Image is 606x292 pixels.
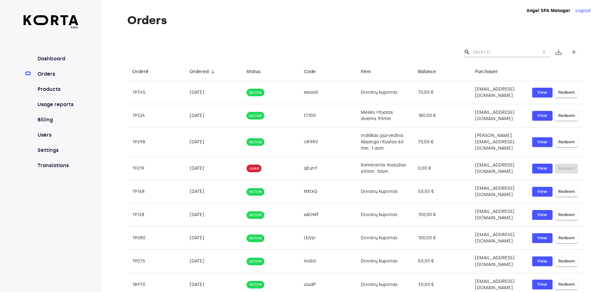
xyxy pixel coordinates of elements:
[127,81,185,104] td: 19345
[555,88,578,98] button: Redeem
[558,89,575,96] span: Redeem
[36,55,79,63] a: Dashboard
[127,127,185,157] td: 19298
[558,112,575,119] span: Redeem
[535,281,549,288] span: View
[190,68,217,76] span: Ordered
[532,233,553,243] button: View
[210,69,216,75] span: arrow_downward
[555,111,578,121] button: Redeem
[558,281,575,288] span: Redeem
[36,146,79,154] a: Settings
[535,188,549,195] span: View
[299,250,356,273] td: iVuSd
[185,180,242,203] td: [DATE]
[555,233,578,243] button: Redeem
[185,227,242,250] td: [DATE]
[36,162,79,169] a: Translations
[127,104,185,127] td: 19324
[470,81,527,104] td: [EMAIL_ADDRESS][DOMAIN_NAME]
[185,203,242,227] td: [DATE]
[413,203,470,227] td: 100,00 €
[247,212,264,218] span: active
[304,68,316,76] div: Code
[413,104,470,127] td: 180,00 €
[526,8,570,13] strong: Angel SPA Manager
[532,280,553,289] button: View
[413,127,470,157] td: 70,00 €
[470,180,527,203] td: [EMAIL_ADDRESS][DOMAIN_NAME]
[535,139,549,146] span: View
[532,187,553,197] a: View
[36,85,79,93] a: Products
[185,157,242,180] td: [DATE]
[247,90,264,96] span: active
[535,112,549,119] span: View
[535,89,549,96] span: View
[24,15,79,25] img: Korta
[299,157,356,180] td: qEunY
[532,210,553,220] button: View
[470,250,527,273] td: [EMAIL_ADDRESS][DOMAIN_NAME]
[127,250,185,273] td: 19075
[185,250,242,273] td: [DATE]
[36,116,79,124] a: Billing
[356,157,413,180] td: Raminantis masažas 60min. 1asm.
[127,227,185,250] td: 19080
[532,88,553,98] button: View
[356,104,413,127] td: Meilės ritualas dviems 90min
[475,68,498,76] div: Purchaser
[532,111,553,121] button: View
[470,104,527,127] td: [EMAIL_ADDRESS][DOMAIN_NAME]
[127,203,185,227] td: 19128
[413,250,470,273] td: 50,00 €
[356,227,413,250] td: Dovanų kuponas
[247,113,264,119] span: active
[532,164,553,173] button: View
[475,68,506,76] span: Purchaser
[470,227,527,250] td: [EMAIL_ADDRESS][DOMAIN_NAME]
[361,68,379,76] span: Item
[132,68,148,76] div: Order#
[555,280,578,289] button: Redeem
[532,137,553,147] button: View
[247,282,264,288] span: active
[127,14,584,27] h1: Orders
[413,81,470,104] td: 70,00 €
[247,68,269,76] span: Status
[551,44,566,60] button: Export
[558,234,575,242] span: Redeem
[299,127,356,157] td: oR9RV
[470,157,527,180] td: [EMAIL_ADDRESS][DOMAIN_NAME]
[247,189,264,195] span: active
[132,68,157,76] span: Order#
[535,165,549,172] span: View
[555,187,578,197] button: Redeem
[470,203,527,227] td: [EMAIL_ADDRESS][DOMAIN_NAME]
[247,258,264,264] span: active
[473,47,534,57] input: Search
[555,210,578,220] button: Redeem
[247,166,261,172] span: used
[558,188,575,195] span: Redeem
[356,250,413,273] td: Dovanų kuponas
[418,68,436,76] div: Balance
[555,137,578,147] button: Redeem
[247,68,261,76] div: Status
[558,211,575,219] span: Redeem
[558,139,575,146] span: Redeem
[36,131,79,139] a: Users
[304,68,324,76] span: Code
[532,256,553,266] button: View
[127,157,185,180] td: 19219
[555,256,578,266] button: Redeem
[127,180,185,203] td: 19168
[356,127,413,157] td: Indiškas ajurvedinis Abjanga ritualas 60 min. 1 asm.
[418,68,444,76] span: Balance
